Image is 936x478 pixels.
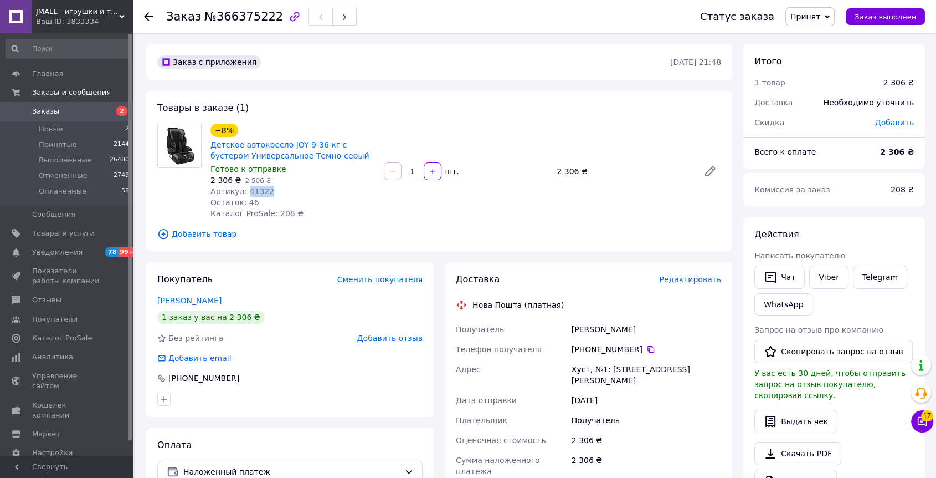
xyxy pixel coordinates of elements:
[32,429,60,439] span: Маркет
[39,155,92,165] span: Выполненные
[659,275,721,284] span: Редактировать
[569,359,723,390] div: Хуст, №1: [STREET_ADDRESS][PERSON_NAME]
[6,39,130,59] input: Поиск
[210,176,241,185] span: 2 306 ₴
[817,90,920,115] div: Необходимо уточнить
[167,353,233,364] div: Добавить email
[456,416,507,425] span: Плательщик
[754,266,805,289] button: Чат
[456,436,546,445] span: Оценочная стоимость
[157,228,721,240] span: Добавить товар
[168,334,223,343] span: Без рейтинга
[157,103,249,113] span: Товары в заказе (1)
[569,410,723,430] div: Получатель
[357,334,423,343] span: Добавить отзыв
[39,171,87,181] span: Отмененные
[116,106,127,116] span: 2
[32,106,59,116] span: Заказы
[245,177,271,185] span: 2 506 ₴
[470,299,567,311] div: Нова Пошта (платная)
[754,98,793,107] span: Доставка
[210,124,238,137] div: −8%
[32,314,78,324] span: Покупатели
[156,353,233,364] div: Добавить email
[32,210,75,220] span: Сообщения
[39,186,86,196] span: Оплаченные
[114,171,129,181] span: 2749
[921,410,933,421] span: 17
[114,140,129,150] span: 2144
[337,275,423,284] span: Сменить покупателя
[157,55,261,69] div: Заказ с приложения
[754,369,906,400] span: У вас есть 30 дней, чтобы отправить запрос на отзыв покупателю, скопировав ссылку.
[183,466,400,478] span: Наложенный платеж
[875,118,914,127] span: Добавить
[32,371,102,391] span: Управление сайтом
[754,148,816,156] span: Всего к оплате
[552,164,695,179] div: 2 306 ₴
[157,296,222,305] a: [PERSON_NAME]
[32,69,63,79] span: Главная
[754,56,781,67] span: Итого
[210,165,286,174] span: Готово к отправке
[39,140,77,150] span: Принятые
[456,274,500,284] span: Доставка
[456,365,480,374] span: Адрес
[754,78,785,87] span: 1 товар
[158,124,201,167] img: Детское автокресло JOY 9-36 кг с бустером Универсальное Темно-серый
[32,448,73,458] span: Настройки
[456,325,504,334] span: Получатель
[569,430,723,450] div: 2 306 ₴
[809,266,848,289] a: Viber
[853,266,907,289] a: Telegram
[157,440,192,450] span: Оплата
[569,319,723,339] div: [PERSON_NAME]
[32,295,61,305] span: Отзывы
[754,293,812,316] a: WhatsApp
[569,390,723,410] div: [DATE]
[36,17,133,27] div: Ваш ID: 3833334
[754,326,883,334] span: Запрос на отзыв про компанию
[32,88,111,98] span: Заказы и сообщения
[883,77,914,88] div: 2 306 ₴
[36,7,119,17] span: JMALL - игрушки и товары для детей
[157,274,213,284] span: Покупатель
[891,185,914,194] span: 208 ₴
[144,11,153,22] div: Вернуться назад
[39,124,63,134] span: Новые
[121,186,129,196] span: 58
[456,345,542,354] span: Телефон получателя
[754,118,784,127] span: Скидка
[32,352,73,362] span: Аналитика
[846,8,925,25] button: Заказ выполнен
[32,247,83,257] span: Уведомления
[32,228,95,238] span: Товары и услуги
[157,311,265,324] div: 1 заказ у вас на 2 306 ₴
[572,344,721,355] div: [PHONE_NUMBER]
[32,333,92,343] span: Каталог ProSale
[210,198,259,207] span: Остаток: 46
[880,148,914,156] b: 2 306 ₴
[456,396,517,405] span: Дата отправки
[911,410,933,433] button: Чат с покупателем17
[790,12,820,21] span: Принят
[32,400,102,420] span: Кошелек компании
[105,247,118,257] span: 78
[754,410,837,433] button: Выдать чек
[855,13,916,21] span: Заказ выполнен
[110,155,129,165] span: 26480
[167,373,240,384] div: [PHONE_NUMBER]
[754,185,830,194] span: Комиссия за заказ
[670,58,721,67] time: [DATE] 21:48
[210,140,369,160] a: Детское автокресло JOY 9-36 кг с бустером Универсальное Темно-серый
[118,247,136,257] span: 99+
[754,442,841,465] a: Скачать PDF
[125,124,129,134] span: 2
[699,160,721,182] a: Редактировать
[210,209,304,218] span: Каталог ProSale: 208 ₴
[754,251,845,260] span: Написать покупателю
[754,229,799,240] span: Действия
[166,10,201,23] span: Заказ
[443,166,460,177] div: шт.
[210,187,274,196] span: Артикул: 41322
